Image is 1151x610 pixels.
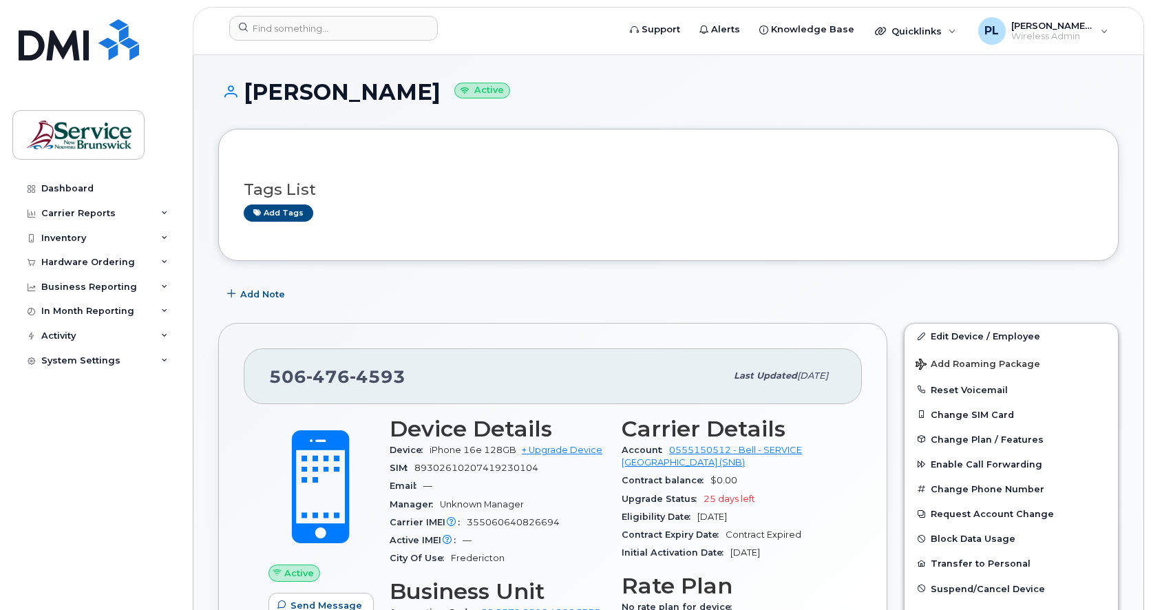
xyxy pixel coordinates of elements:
span: 355060640826694 [467,517,560,527]
span: Manager [390,499,440,509]
button: Suspend/Cancel Device [905,576,1118,601]
a: Add tags [244,204,313,222]
span: iPhone 16e 128GB [430,445,516,455]
button: Add Roaming Package [905,349,1118,377]
h3: Business Unit [390,579,605,604]
span: 89302610207419230104 [414,463,538,473]
span: Active [284,567,314,580]
span: Change Plan / Features [931,434,1044,444]
span: SIM [390,463,414,473]
span: City Of Use [390,553,451,563]
span: [DATE] [730,547,760,558]
span: Contract balance [622,475,710,485]
button: Transfer to Personal [905,551,1118,576]
span: 506 [269,366,405,387]
span: Contract Expired [726,529,801,540]
span: Email [390,481,423,491]
span: — [423,481,432,491]
small: Active [454,83,510,98]
span: Initial Activation Date [622,547,730,558]
span: Account [622,445,669,455]
button: Request Account Change [905,501,1118,526]
button: Enable Call Forwarding [905,452,1118,476]
span: [DATE] [797,370,828,381]
h3: Device Details [390,417,605,441]
button: Block Data Usage [905,526,1118,551]
span: 476 [306,366,350,387]
span: Last updated [734,370,797,381]
button: Reset Voicemail [905,377,1118,402]
button: Change SIM Card [905,402,1118,427]
span: Suspend/Cancel Device [931,583,1045,593]
span: Fredericton [451,553,505,563]
span: Unknown Manager [440,499,524,509]
span: 4593 [350,366,405,387]
span: 25 days left [704,494,755,504]
span: Device [390,445,430,455]
span: Contract Expiry Date [622,529,726,540]
h3: Carrier Details [622,417,837,441]
span: Upgrade Status [622,494,704,504]
h1: [PERSON_NAME] [218,80,1119,104]
a: 0555150512 - Bell - SERVICE [GEOGRAPHIC_DATA] (SNB) [622,445,802,467]
button: Add Note [218,282,297,306]
span: Add Roaming Package [916,359,1040,372]
button: Change Phone Number [905,476,1118,501]
a: Edit Device / Employee [905,324,1118,348]
a: + Upgrade Device [522,445,602,455]
button: Change Plan / Features [905,427,1118,452]
h3: Rate Plan [622,574,837,598]
span: — [463,535,472,545]
h3: Tags List [244,181,1093,198]
span: [DATE] [697,512,727,522]
span: Enable Call Forwarding [931,459,1042,470]
span: $0.00 [710,475,737,485]
span: Carrier IMEI [390,517,467,527]
span: Add Note [240,288,285,301]
span: Eligibility Date [622,512,697,522]
span: Active IMEI [390,535,463,545]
